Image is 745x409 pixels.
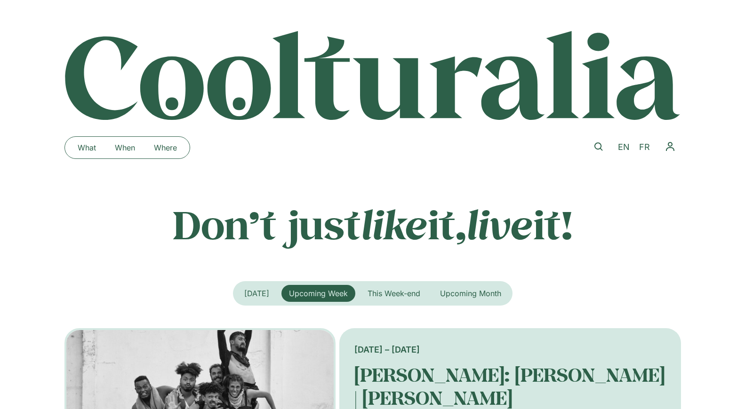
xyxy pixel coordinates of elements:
[68,140,105,155] a: What
[618,142,630,152] span: EN
[64,201,681,248] p: Don’t just it, it!
[244,289,269,298] span: [DATE]
[144,140,186,155] a: Where
[105,140,144,155] a: When
[659,136,681,157] nav: Menu
[466,198,533,250] em: live
[361,198,428,250] em: like
[289,289,348,298] span: Upcoming Week
[613,141,634,154] a: EN
[368,289,420,298] span: This Week-end
[354,343,665,356] div: [DATE] – [DATE]
[634,141,655,154] a: FR
[659,136,681,157] button: Menu Toggle
[639,142,650,152] span: FR
[440,289,501,298] span: Upcoming Month
[68,140,186,155] nav: Menu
